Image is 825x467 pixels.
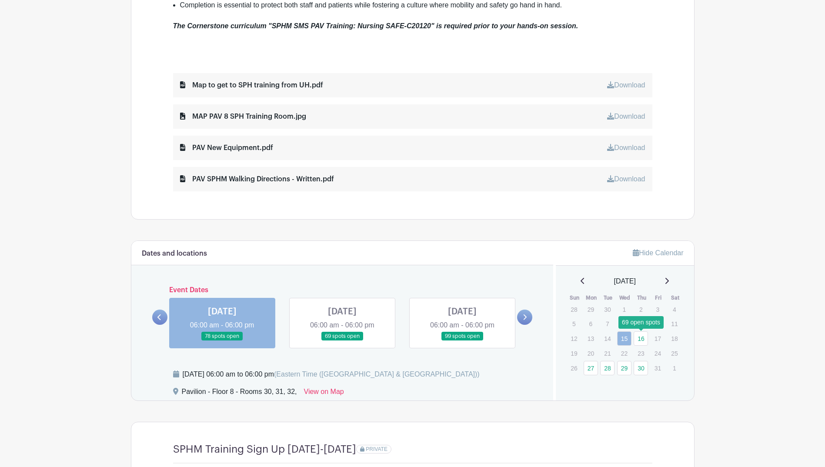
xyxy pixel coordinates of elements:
[617,331,631,346] a: 15
[634,331,648,346] a: 16
[600,303,615,316] p: 30
[617,361,631,375] a: 29
[667,361,681,375] p: 1
[617,317,631,330] p: 8
[183,369,480,380] div: [DATE] 06:00 am to 06:00 pm
[180,143,273,153] div: PAV New Equipment.pdf
[633,294,650,302] th: Thu
[180,111,306,122] div: MAP PAV 8 SPH Training Room.jpg
[607,144,645,151] a: Download
[600,332,615,345] p: 14
[584,303,598,316] p: 29
[634,361,648,375] a: 30
[667,317,681,330] p: 11
[617,303,631,316] p: 1
[274,370,480,378] span: (Eastern Time ([GEOGRAPHIC_DATA] & [GEOGRAPHIC_DATA]))
[567,303,581,316] p: 28
[634,303,648,316] p: 2
[180,80,323,90] div: Map to get to SPH training from UH.pdf
[600,317,615,330] p: 7
[667,294,684,302] th: Sat
[650,294,667,302] th: Fri
[667,347,681,360] p: 25
[584,347,598,360] p: 20
[167,286,518,294] h6: Event Dates
[634,347,648,360] p: 23
[617,347,631,360] p: 22
[584,361,598,375] a: 27
[600,294,617,302] th: Tue
[633,249,683,257] a: Hide Calendar
[567,361,581,375] p: 26
[651,332,665,345] p: 17
[607,113,645,120] a: Download
[618,316,664,329] div: 69 open spots
[566,294,583,302] th: Sun
[667,332,681,345] p: 18
[617,294,634,302] th: Wed
[173,22,578,30] em: The Cornerstone curriculum "SPHM SMS PAV Training: Nursing SAFE-C20120" is required prior to your...
[651,303,665,316] p: 3
[567,317,581,330] p: 5
[182,387,297,400] div: Pavilion - Floor 8 - Rooms 30, 31, 32,
[584,317,598,330] p: 6
[584,332,598,345] p: 13
[600,347,615,360] p: 21
[667,303,681,316] p: 4
[607,81,645,89] a: Download
[173,443,356,456] h4: SPHM Training Sign Up [DATE]-[DATE]
[583,294,600,302] th: Mon
[366,446,387,452] span: PRIVATE
[607,175,645,183] a: Download
[600,361,615,375] a: 28
[651,347,665,360] p: 24
[567,347,581,360] p: 19
[651,361,665,375] p: 31
[567,332,581,345] p: 12
[180,174,334,184] div: PAV SPHM Walking Directions - Written.pdf
[304,387,344,400] a: View on Map
[142,250,207,258] h6: Dates and locations
[614,276,636,287] span: [DATE]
